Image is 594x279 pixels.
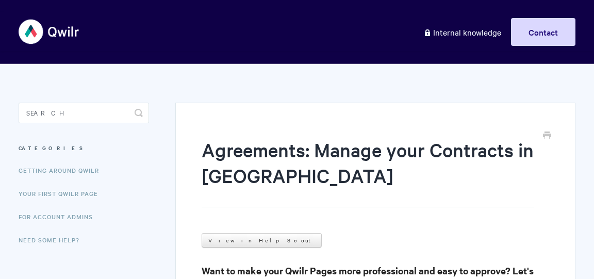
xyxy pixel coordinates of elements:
[19,139,149,157] h3: Categories
[19,12,80,51] img: Qwilr Help Center
[19,183,106,204] a: Your First Qwilr Page
[19,160,107,180] a: Getting Around Qwilr
[19,206,101,227] a: For Account Admins
[511,18,575,46] a: Contact
[202,233,322,248] a: View in Help Scout
[202,137,534,207] h1: Agreements: Manage your Contracts in [GEOGRAPHIC_DATA]
[416,18,509,46] a: Internal knowledge
[543,130,551,142] a: Print this Article
[19,103,149,123] input: Search
[19,229,87,250] a: Need Some Help?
